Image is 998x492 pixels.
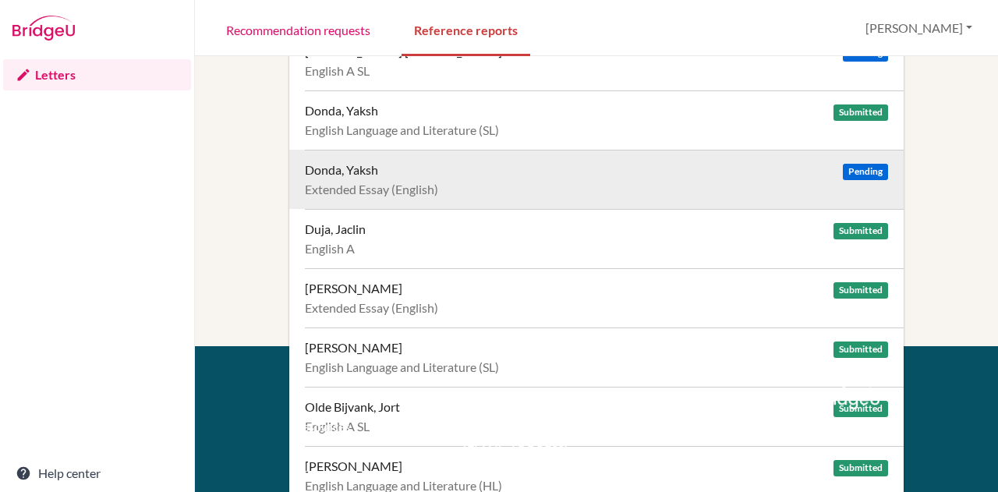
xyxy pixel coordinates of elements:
a: Donda, Yaksh Submitted English Language and Literature (SL) [305,90,904,150]
img: logo_white@2x-f4f0deed5e89b7ecb1c2cc34c3e3d731f90f0f143d5ea2071677605dd97b5244.png [817,384,880,409]
span: Submitted [833,104,888,121]
a: Resources [295,419,350,434]
span: Pending [843,164,888,180]
a: Duja, Jaclin Submitted English A [305,209,904,268]
span: Submitted [833,223,888,239]
div: [PERSON_NAME] [305,281,402,296]
a: Email us at [EMAIL_ADDRESS][DOMAIN_NAME] [463,419,568,480]
a: Donda, Yaksh Pending Extended Essay (English) [305,150,904,209]
div: Extended Essay (English) [305,300,888,316]
div: English Language and Literature (SL) [305,359,888,375]
div: English A SL [305,63,888,79]
span: Submitted [833,460,888,476]
a: Terms [295,442,327,457]
div: English Language and Literature (SL) [305,122,888,138]
div: Donda, Yaksh [305,103,378,119]
a: Reference reports [402,2,530,56]
div: Duja, Jaclin [305,221,366,237]
a: [PERSON_NAME] Submitted Extended Essay (English) [305,268,904,327]
div: English A [305,241,888,257]
button: [PERSON_NAME] [858,13,979,43]
span: Submitted [833,342,888,358]
a: Recommendation requests [214,2,383,56]
a: Help center [3,458,191,489]
div: Support [463,384,582,402]
a: [PERSON_NAME] Submitted English Language and Literature (SL) [305,327,904,387]
a: Letters [3,59,191,90]
div: About [295,384,428,402]
span: Submitted [833,282,888,299]
a: Privacy [295,465,334,480]
img: Bridge-U [12,16,75,41]
a: [PERSON_NAME] [PERSON_NAME] Pending English A SL [305,31,904,90]
div: Extended Essay (English) [305,182,888,197]
div: [PERSON_NAME] [305,340,402,356]
div: Donda, Yaksh [305,162,378,178]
